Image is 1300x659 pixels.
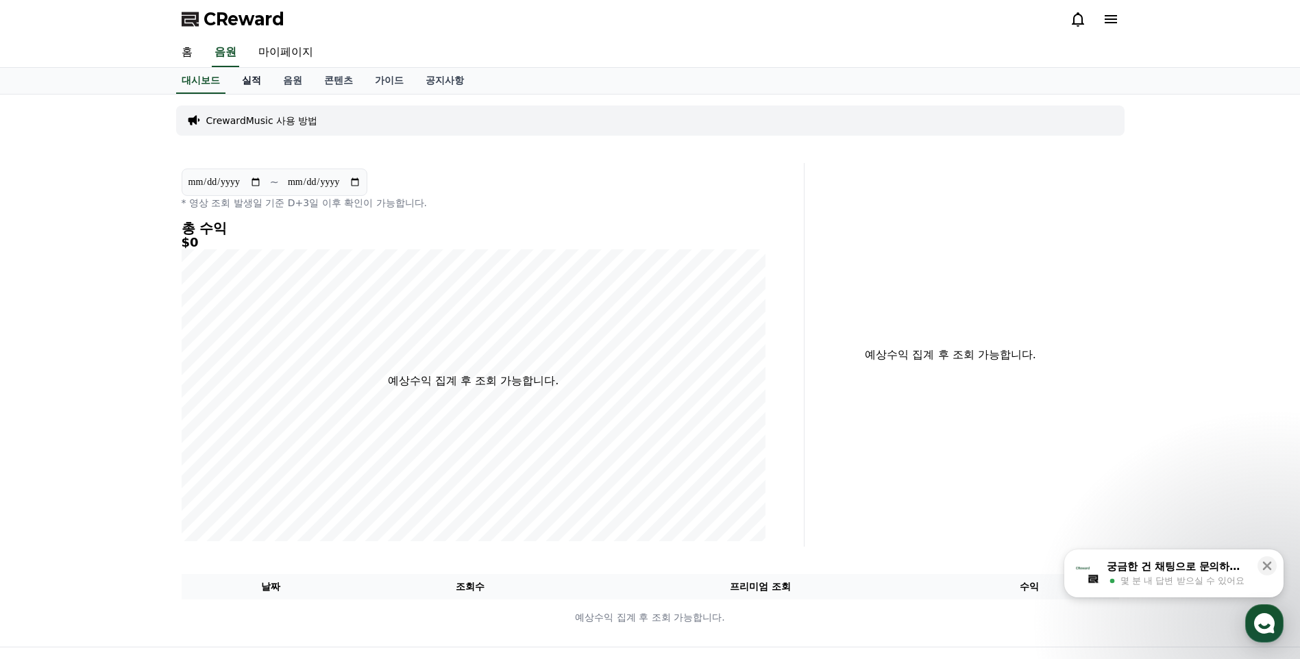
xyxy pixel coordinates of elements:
[212,455,228,466] span: 설정
[360,574,580,599] th: 조회수
[212,38,239,67] a: 음원
[206,114,318,127] a: CrewardMusic 사용 방법
[247,38,324,67] a: 마이페이지
[43,455,51,466] span: 홈
[182,610,1118,625] p: 예상수익 집계 후 조회 가능합니다.
[182,221,765,236] h4: 총 수익
[313,68,364,94] a: 콘텐츠
[182,196,765,210] p: * 영상 조회 발생일 기준 D+3일 이후 확인이 가능합니다.
[272,68,313,94] a: 음원
[270,174,279,190] p: ~
[182,574,360,599] th: 날짜
[580,574,940,599] th: 프리미엄 조회
[90,434,177,469] a: 대화
[182,8,284,30] a: CReward
[4,434,90,469] a: 홈
[204,8,284,30] span: CReward
[171,38,204,67] a: 홈
[177,434,263,469] a: 설정
[364,68,415,94] a: 가이드
[815,347,1086,363] p: 예상수익 집계 후 조회 가능합니다.
[176,68,225,94] a: 대시보드
[388,373,559,389] p: 예상수익 집계 후 조회 가능합니다.
[231,68,272,94] a: 실적
[125,456,142,467] span: 대화
[940,574,1119,599] th: 수익
[415,68,475,94] a: 공지사항
[182,236,765,249] h5: $0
